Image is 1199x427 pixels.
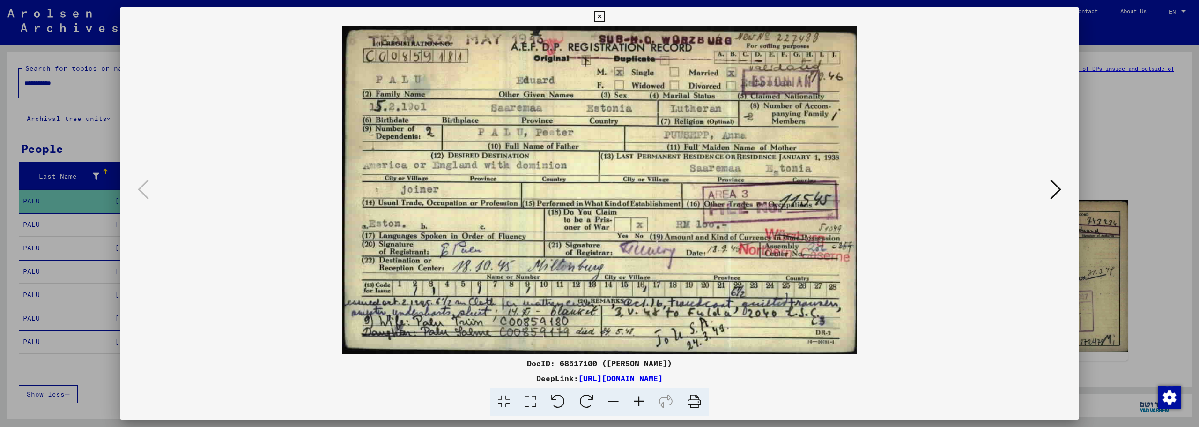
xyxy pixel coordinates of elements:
[1158,386,1181,409] img: Change consent
[1158,386,1180,408] div: Change consent
[120,373,1079,384] div: DeepLink:
[578,374,663,383] a: [URL][DOMAIN_NAME]
[120,358,1079,369] div: DocID: 68517100 ([PERSON_NAME])
[152,26,1047,354] img: 001.jpg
